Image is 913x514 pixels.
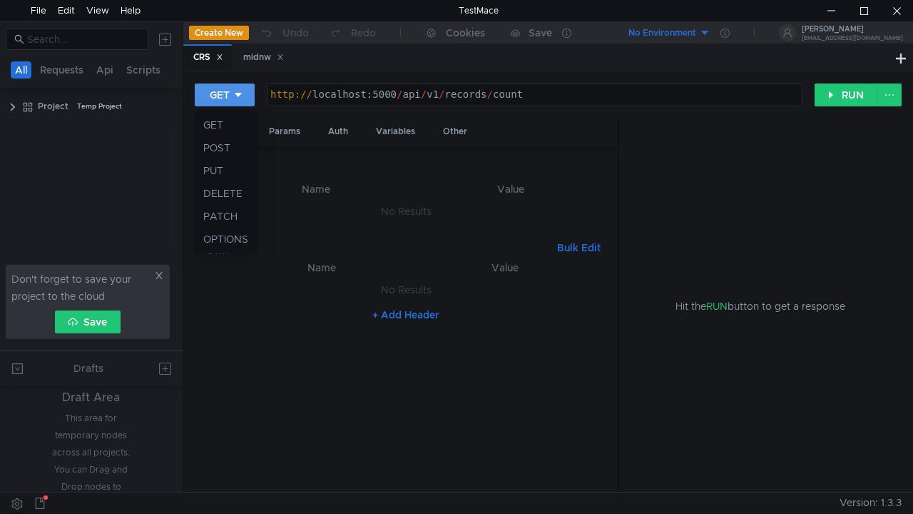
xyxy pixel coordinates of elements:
[195,159,257,182] li: PUT
[195,136,257,159] li: POST
[195,205,257,228] li: PATCH
[195,114,257,136] li: GET
[195,228,257,251] li: OPTIONS
[195,182,257,205] li: DELETE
